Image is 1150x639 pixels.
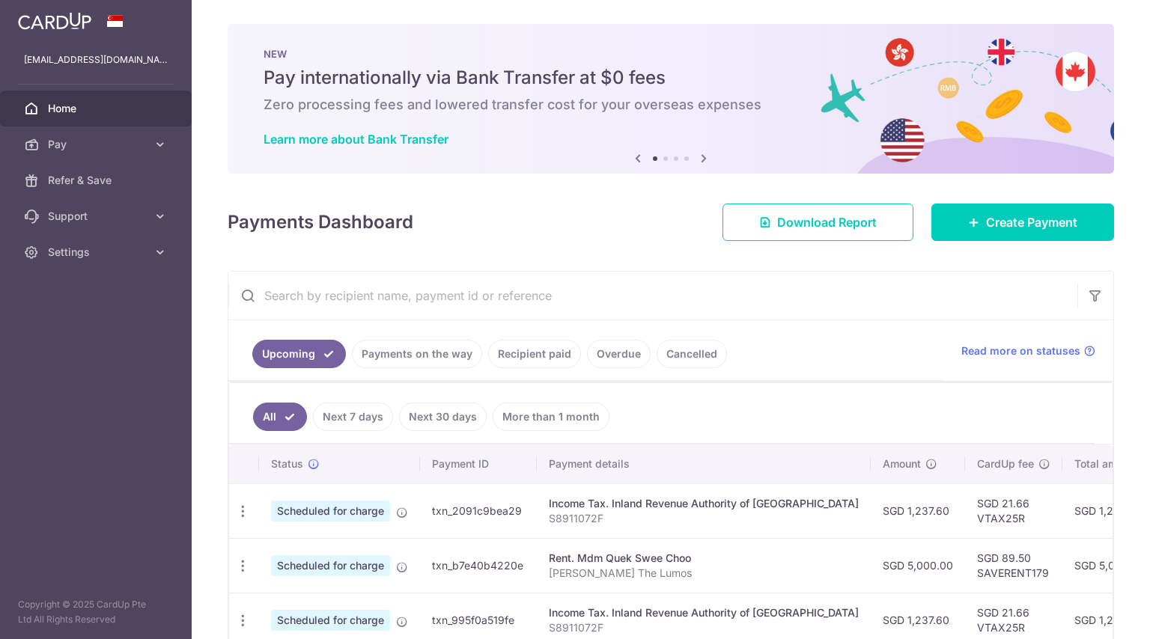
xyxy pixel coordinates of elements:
a: Read more on statuses [961,343,1095,358]
h6: Zero processing fees and lowered transfer cost for your overseas expenses [264,96,1078,114]
p: NEW [264,48,1078,60]
th: Payment details [537,444,871,483]
p: [PERSON_NAME] The Lumos [549,566,859,581]
h5: Pay internationally via Bank Transfer at $0 fees [264,66,1078,90]
th: Payment ID [420,444,537,483]
a: Recipient paid [488,340,581,368]
div: Income Tax. Inland Revenue Authority of [GEOGRAPHIC_DATA] [549,496,859,511]
td: txn_2091c9bea29 [420,483,537,538]
span: Support [48,209,147,224]
td: txn_b7e40b4220e [420,538,537,593]
p: S8911072F [549,620,859,635]
a: Cancelled [657,340,727,368]
a: More than 1 month [493,403,609,431]
input: Search by recipient name, payment id or reference [228,272,1077,319]
a: All [253,403,307,431]
td: SGD 89.50 SAVERENT179 [965,538,1062,593]
a: Payments on the way [352,340,482,368]
span: Settings [48,245,147,260]
span: Pay [48,137,147,152]
span: Total amt. [1074,456,1124,471]
span: Scheduled for charge [271,610,390,631]
a: Next 30 days [399,403,487,431]
div: Rent. Mdm Quek Swee Choo [549,551,859,566]
span: CardUp fee [977,456,1034,471]
img: Bank transfer banner [228,24,1114,174]
span: Refer & Save [48,173,147,188]
span: Read more on statuses [961,343,1080,358]
a: Create Payment [931,204,1114,241]
img: CardUp [18,12,91,30]
span: Create Payment [986,213,1077,231]
a: Learn more about Bank Transfer [264,132,448,147]
span: Scheduled for charge [271,555,390,576]
a: Overdue [587,340,651,368]
span: Download Report [777,213,877,231]
td: SGD 5,000.00 [871,538,965,593]
a: Download Report [722,204,913,241]
a: Next 7 days [313,403,393,431]
h4: Payments Dashboard [228,209,413,236]
p: S8911072F [549,511,859,526]
iframe: Opens a widget where you can find more information [1054,594,1135,632]
div: Income Tax. Inland Revenue Authority of [GEOGRAPHIC_DATA] [549,605,859,620]
span: Home [48,101,147,116]
span: Amount [883,456,921,471]
a: Upcoming [252,340,346,368]
span: Status [271,456,303,471]
span: Scheduled for charge [271,501,390,522]
td: SGD 1,237.60 [871,483,965,538]
td: SGD 21.66 VTAX25R [965,483,1062,538]
p: [EMAIL_ADDRESS][DOMAIN_NAME] [24,52,168,67]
